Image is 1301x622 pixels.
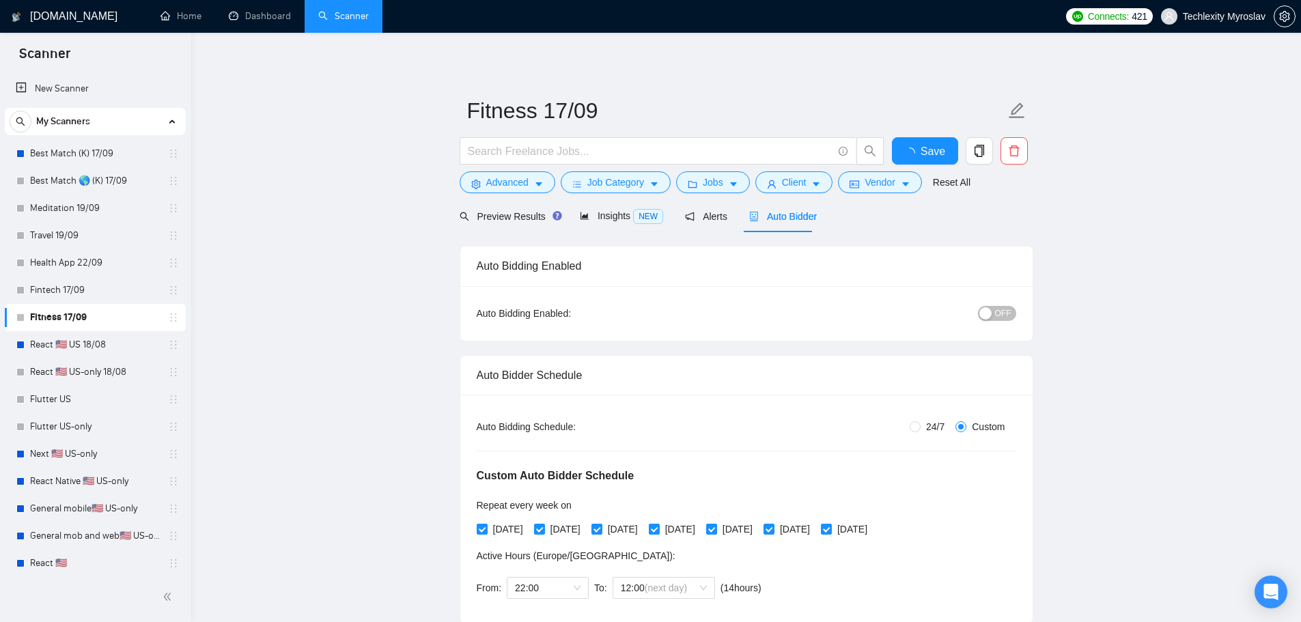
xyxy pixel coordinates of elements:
span: Save [921,143,945,160]
span: caret-down [729,179,738,189]
span: holder [168,175,179,186]
span: folder [688,179,697,189]
a: React 🇺🇸 [30,550,160,577]
span: [DATE] [488,522,529,537]
span: Repeat every week on [477,500,572,511]
span: search [10,117,31,126]
span: [DATE] [774,522,815,537]
h5: Custom Auto Bidder Schedule [477,468,634,484]
input: Scanner name... [467,94,1005,128]
span: [DATE] [602,522,643,537]
img: upwork-logo.png [1072,11,1083,22]
a: Fitness 17/09 [30,304,160,331]
a: setting [1274,11,1296,22]
span: NEW [633,209,663,224]
a: homeHome [160,10,201,22]
button: copy [966,137,993,165]
span: area-chart [580,211,589,221]
span: 22:00 [515,578,580,598]
span: Connects: [1088,9,1129,24]
span: holder [168,257,179,268]
div: Open Intercom Messenger [1255,576,1287,608]
a: General mobile🇺🇸 US-only [30,495,160,522]
a: dashboardDashboard [229,10,291,22]
span: Advanced [486,175,529,190]
span: edit [1008,102,1026,119]
span: caret-down [534,179,544,189]
span: info-circle [839,147,848,156]
span: From: [477,582,502,593]
a: Health App 22/09 [30,249,160,277]
span: holder [168,558,179,569]
span: loading [904,147,921,158]
button: search [856,137,884,165]
span: Job Category [587,175,644,190]
button: userClientcaret-down [755,171,833,193]
span: My Scanners [36,108,90,135]
span: ( 14 hours) [721,582,761,593]
span: holder [168,312,179,323]
a: Flutter US-only [30,413,160,440]
span: 24/7 [921,419,950,434]
span: OFF [995,306,1011,321]
span: holder [168,285,179,296]
span: holder [168,203,179,214]
span: bars [572,179,582,189]
span: robot [749,212,759,221]
img: logo [12,6,21,28]
a: searchScanner [318,10,369,22]
span: [DATE] [717,522,758,537]
div: Auto Bidding Schedule: [477,419,656,434]
span: (next day) [645,582,687,593]
span: Preview Results [460,211,558,222]
a: New Scanner [16,75,175,102]
span: Active Hours ( Europe/[GEOGRAPHIC_DATA] ): [477,550,675,561]
span: caret-down [901,179,910,189]
a: Meditation 19/09 [30,195,160,222]
a: Fintech 17/09 [30,277,160,304]
span: double-left [163,590,176,604]
span: caret-down [649,179,659,189]
span: [DATE] [660,522,701,537]
span: user [1164,12,1174,21]
div: Auto Bidder Schedule [477,356,1016,395]
span: Client [782,175,807,190]
a: Next 🇺🇸 US-only [30,440,160,468]
span: copy [966,145,992,157]
a: Best Match 🌎 (K) 17/09 [30,167,160,195]
span: To: [594,582,607,593]
span: [DATE] [832,522,873,537]
span: holder [168,230,179,241]
span: Scanner [8,44,81,72]
a: Flutter US [30,386,160,413]
a: React 🇺🇸 US 18/08 [30,331,160,358]
button: barsJob Categorycaret-down [561,171,671,193]
span: holder [168,367,179,378]
span: search [460,212,469,221]
a: Reset All [933,175,970,190]
a: React Native 🇺🇸 US-only [30,468,160,495]
span: holder [168,449,179,460]
span: Auto Bidder [749,211,817,222]
span: notification [685,212,695,221]
a: React 🇺🇸 US-only 18/08 [30,358,160,386]
span: 12:00 [621,578,707,598]
span: holder [168,476,179,487]
span: delete [1001,145,1027,157]
span: setting [471,179,481,189]
a: Travel 19/09 [30,222,160,249]
span: Insights [580,210,663,221]
div: Auto Bidding Enabled [477,246,1016,285]
button: settingAdvancedcaret-down [460,171,555,193]
button: delete [1001,137,1028,165]
span: holder [168,503,179,514]
span: [DATE] [545,522,586,537]
button: setting [1274,5,1296,27]
span: search [857,145,883,157]
span: 421 [1132,9,1147,24]
span: Alerts [685,211,727,222]
button: folderJobscaret-down [676,171,750,193]
div: Auto Bidding Enabled: [477,306,656,321]
span: Vendor [865,175,895,190]
a: General mob and web🇺🇸 US-only - to be done [30,522,160,550]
